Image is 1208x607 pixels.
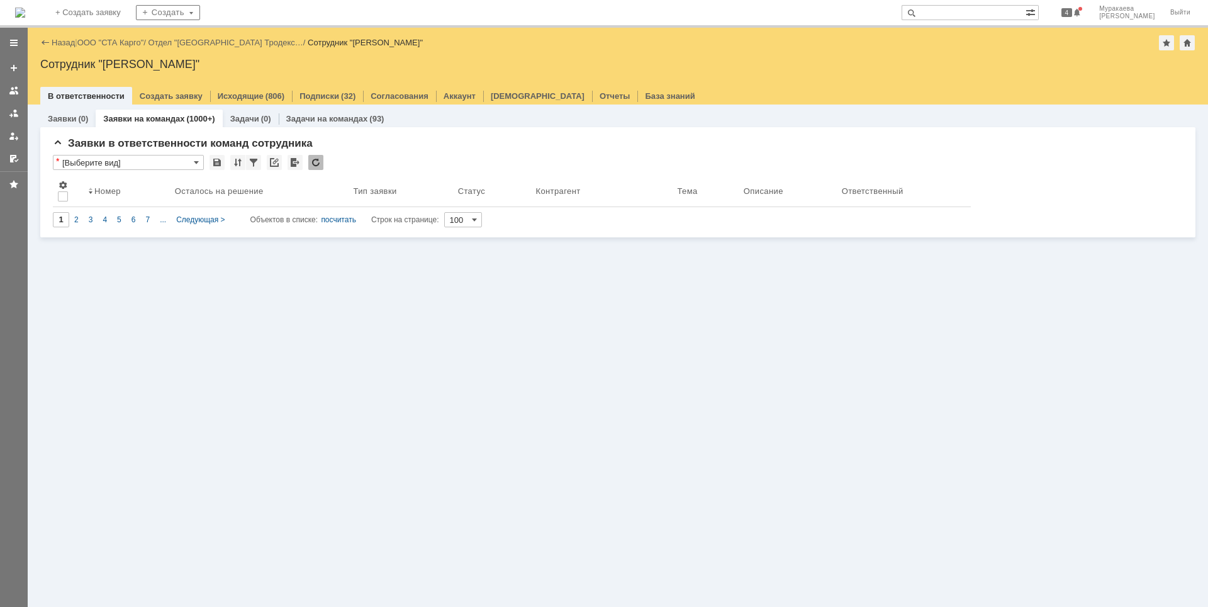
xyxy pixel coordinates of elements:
th: Тип заявки [348,175,452,207]
th: Тема [672,175,738,207]
div: Контрагент [535,186,583,196]
div: Обновлять список [308,155,323,170]
div: посчитать [321,212,356,227]
th: Ответственный [837,175,971,207]
span: ... [160,215,166,224]
a: Аккаунт [444,91,476,101]
a: [DEMOGRAPHIC_DATA] [491,91,584,101]
th: Номер [83,175,170,207]
div: Сортировка... [230,155,245,170]
div: | [75,37,77,47]
div: (1000+) [186,114,215,123]
div: Фильтрация... [246,155,261,170]
div: Скопировать ссылку на список [267,155,282,170]
div: (32) [341,91,355,101]
th: Осталось на решение [170,175,349,207]
a: Исходящие [218,91,264,101]
div: Тип заявки [353,186,396,196]
div: Тема [677,186,697,196]
div: Создать [136,5,200,20]
div: / [77,38,148,47]
div: Сотрудник "[PERSON_NAME]" [40,58,1195,71]
div: Статус [458,186,485,196]
span: 4 [1061,8,1073,17]
span: 2 [74,215,79,224]
th: Статус [453,175,531,207]
div: Ответственный [842,186,903,196]
div: (0) [78,114,88,123]
span: Муракаева [1099,5,1155,13]
span: Заявки в ответственности команд сотрудника [53,137,313,149]
a: Мои заявки [4,126,24,146]
div: (806) [266,91,284,101]
a: Задачи [230,114,259,123]
div: Добавить в избранное [1159,35,1174,50]
span: 7 [145,215,150,224]
span: Объектов в списке: [250,215,318,224]
div: Настройки списка отличаются от сохраненных в виде [56,157,59,166]
th: Контрагент [530,175,672,207]
a: Заявки на командах [103,114,184,123]
div: Номер [94,186,121,196]
a: Заявки в моей ответственности [4,103,24,123]
div: Осталось на решение [175,186,264,196]
a: Создать заявку [140,91,203,101]
span: 6 [131,215,136,224]
a: Отчеты [600,91,630,101]
div: Сотрудник "[PERSON_NAME]" [308,38,423,47]
div: Сохранить вид [210,155,225,170]
a: Отдел "[GEOGRAPHIC_DATA] Тродекс… [148,38,303,47]
span: 3 [89,215,93,224]
span: [PERSON_NAME] [1099,13,1155,20]
i: Строк на странице: [250,212,439,227]
a: Подписки [299,91,339,101]
a: Перейти на домашнюю страницу [15,8,25,18]
span: 4 [103,215,107,224]
div: (93) [369,114,384,123]
a: Мои согласования [4,149,24,169]
a: В ответственности [48,91,125,101]
a: Создать заявку [4,58,24,78]
a: Заявки на командах [4,81,24,101]
a: Согласования [371,91,428,101]
span: Расширенный поиск [1026,6,1038,18]
div: (0) [261,114,271,123]
span: Следующая > [176,215,225,224]
div: Экспорт списка [288,155,303,170]
a: Задачи на командах [286,114,368,123]
a: Заявки [48,114,76,123]
a: ООО "СТА Карго" [77,38,144,47]
a: Назад [52,38,75,47]
div: Сделать домашней страницей [1180,35,1195,50]
div: / [148,38,308,47]
a: База знаний [645,91,695,101]
span: Настройки [58,180,68,190]
div: Описание [744,186,783,196]
img: logo [15,8,25,18]
span: 5 [117,215,121,224]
